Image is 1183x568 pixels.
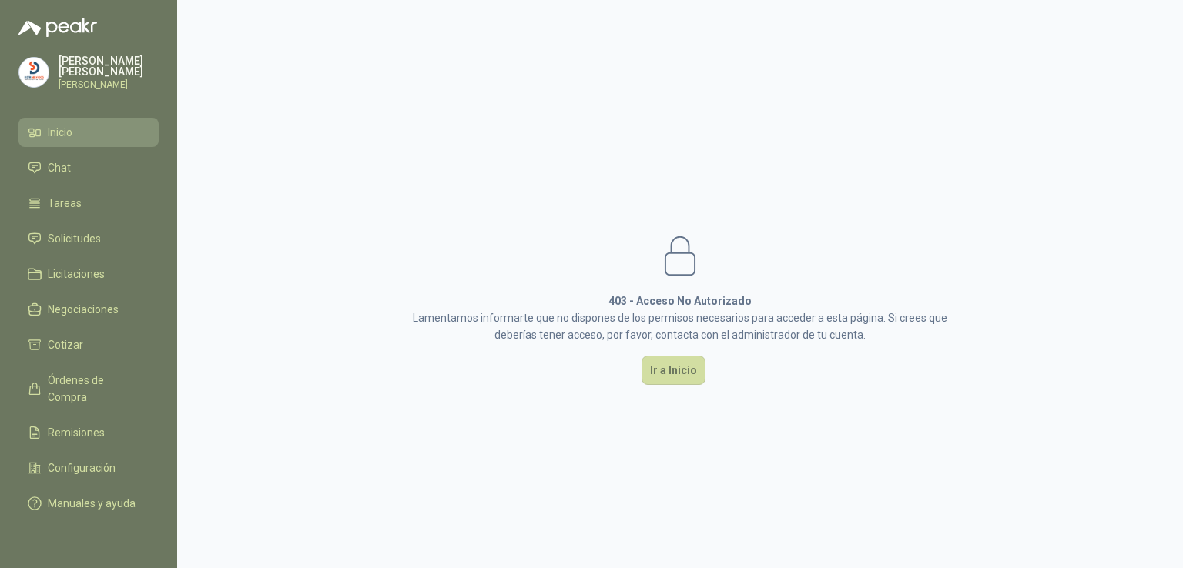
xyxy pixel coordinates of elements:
span: Manuales y ayuda [48,495,136,512]
p: [PERSON_NAME] [59,80,159,89]
h1: 403 - Acceso No Autorizado [411,292,949,309]
a: Órdenes de Compra [18,366,159,412]
span: Órdenes de Compra [48,372,144,406]
a: Inicio [18,118,159,147]
span: Licitaciones [48,266,105,282]
span: Cotizar [48,336,83,353]
a: Solicitudes [18,224,159,253]
img: Company Logo [19,58,49,87]
span: Chat [48,159,71,176]
span: Negociaciones [48,301,119,318]
span: Tareas [48,195,82,212]
a: Chat [18,153,159,182]
a: Manuales y ayuda [18,489,159,518]
span: Configuración [48,459,116,476]
a: Configuración [18,453,159,483]
img: Logo peakr [18,18,97,37]
a: Remisiones [18,418,159,447]
span: Remisiones [48,424,105,441]
a: Negociaciones [18,295,159,324]
a: Licitaciones [18,259,159,289]
a: Cotizar [18,330,159,359]
a: Tareas [18,189,159,218]
span: Solicitudes [48,230,101,247]
button: Ir a Inicio [642,356,705,385]
span: Inicio [48,124,72,141]
p: Lamentamos informarte que no dispones de los permisos necesarios para acceder a esta página. Si c... [411,309,949,343]
p: [PERSON_NAME] [PERSON_NAME] [59,55,159,77]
